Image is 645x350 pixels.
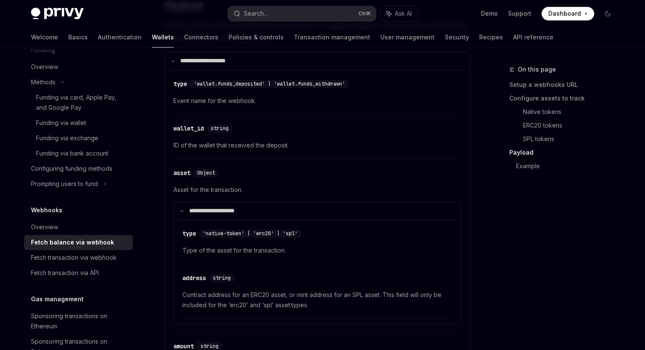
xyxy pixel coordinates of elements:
[31,222,58,232] div: Overview
[182,245,452,256] span: Type of the asset for the transaction.
[518,64,556,75] span: On this page
[24,219,133,235] a: Overview
[173,169,190,177] div: asset
[68,27,88,47] a: Basics
[601,7,614,20] button: Toggle dark mode
[31,253,117,263] div: Fetch transaction via webhook
[36,133,98,143] div: Funding via exchange
[36,92,128,113] div: Funding via card, Apple Pay, and Google Pay
[31,268,99,278] div: Fetch transaction via API
[523,105,621,119] a: Native tokens
[516,159,621,173] a: Example
[173,124,204,133] div: wallet_id
[31,77,56,87] div: Methods
[244,8,268,19] div: Search...
[395,9,412,18] span: Ask AI
[24,250,133,265] a: Fetch transaction via webhook
[184,27,218,47] a: Connectors
[203,230,298,237] span: 'native-token' | 'erc20' | 'spl'
[173,80,187,88] div: type
[36,118,86,128] div: Funding via wallet
[358,10,371,17] span: Ctrl K
[24,90,133,115] a: Funding via card, Apple Pay, and Google Pay
[445,27,469,47] a: Security
[294,27,370,47] a: Transaction management
[31,294,84,304] h5: Gas management
[24,265,133,281] a: Fetch transaction via API
[24,146,133,161] a: Funding via bank account
[380,6,418,21] button: Ask AI
[481,9,498,18] a: Demo
[197,169,215,176] span: Object
[542,7,594,20] a: Dashboard
[229,27,284,47] a: Policies & controls
[182,274,206,282] div: address
[24,235,133,250] a: Fetch balance via webhook
[548,9,581,18] span: Dashboard
[24,161,133,176] a: Configuring funding methods
[31,237,114,247] div: Fetch balance via webhook
[213,275,231,281] span: string
[173,96,461,106] span: Event name for the webhook.
[24,59,133,75] a: Overview
[194,81,345,87] span: 'wallet.funds_deposited' | 'wallet.funds_withdrawn'
[523,119,621,132] a: ERC20 tokens
[152,27,174,47] a: Wallets
[31,8,84,19] img: dark logo
[31,164,112,174] div: Configuring funding methods
[173,185,461,195] span: Asset for the transaction.
[24,115,133,131] a: Funding via wallet
[31,311,128,331] div: Sponsoring transactions on Ethereum
[523,132,621,146] a: SPL tokens
[228,6,376,21] button: Search...CtrlK
[31,62,58,72] div: Overview
[211,125,229,132] span: string
[380,27,435,47] a: User management
[31,205,62,215] h5: Webhooks
[31,179,98,189] div: Prompting users to fund
[182,229,196,238] div: type
[479,27,503,47] a: Recipes
[98,27,142,47] a: Authentication
[201,343,218,350] span: string
[173,140,461,150] span: ID of the wallet that received the deposit.
[24,131,133,146] a: Funding via exchange
[509,78,621,92] a: Setup a webhooks URL
[513,27,553,47] a: API reference
[509,146,621,159] a: Payload
[508,9,531,18] a: Support
[31,27,58,47] a: Welcome
[24,308,133,334] a: Sponsoring transactions on Ethereum
[509,92,621,105] a: Configure assets to track
[36,148,108,158] div: Funding via bank account
[182,290,452,310] span: Contract address for an ERC20 asset, or mint address for an SPL asset. This field will only be in...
